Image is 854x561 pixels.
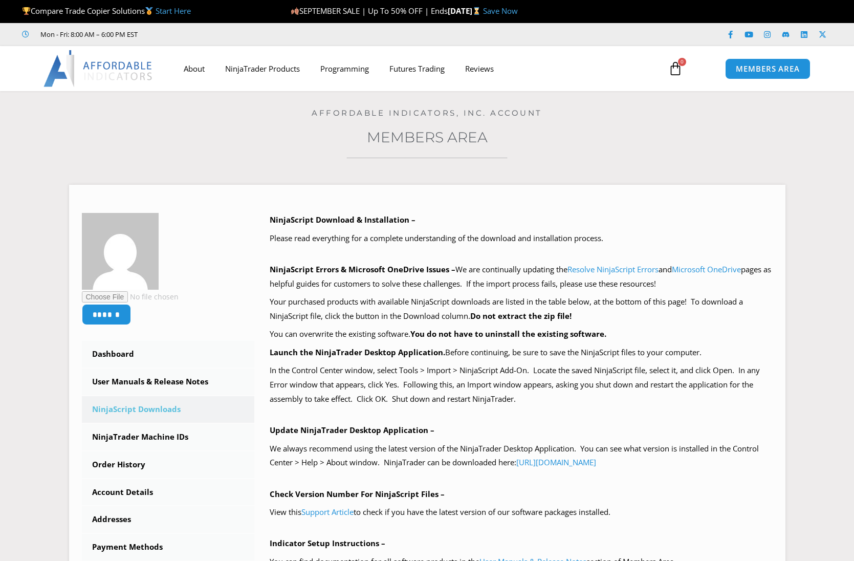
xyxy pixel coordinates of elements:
[82,369,255,395] a: User Manuals & Release Notes
[270,505,773,520] p: View this to check if you have the latest version of our software packages installed.
[82,341,255,368] a: Dashboard
[145,7,153,15] img: 🥇
[23,7,30,15] img: 🏆
[270,489,445,499] b: Check Version Number For NinjaScript Files –
[215,57,310,80] a: NinjaTrader Products
[156,6,191,16] a: Start Here
[653,54,698,83] a: 0
[152,29,305,39] iframe: Customer reviews powered by Trustpilot
[379,57,455,80] a: Futures Trading
[43,50,154,87] img: LogoAI | Affordable Indicators – NinjaTrader
[82,534,255,560] a: Payment Methods
[38,28,138,40] span: Mon - Fri: 8:00 AM – 6:00 PM EST
[516,457,596,467] a: [URL][DOMAIN_NAME]
[367,128,488,146] a: Members Area
[270,295,773,323] p: Your purchased products with available NinjaScript downloads are listed in the table below, at th...
[270,363,773,406] p: In the Control Center window, select Tools > Import > NinjaScript Add-On. Locate the saved NinjaS...
[455,57,504,80] a: Reviews
[301,507,354,517] a: Support Article
[312,108,542,118] a: Affordable Indicators, Inc. Account
[82,424,255,450] a: NinjaTrader Machine IDs
[483,6,518,16] a: Save Now
[173,57,656,80] nav: Menu
[310,57,379,80] a: Programming
[736,65,800,73] span: MEMBERS AREA
[270,347,445,357] b: Launch the NinjaTrader Desktop Application.
[270,425,434,435] b: Update NinjaTrader Desktop Application –
[672,264,741,274] a: Microsoft OneDrive
[290,6,447,16] span: SEPTEMBER SALE | Up To 50% OFF | Ends
[173,57,215,80] a: About
[291,7,299,15] img: 🍂
[82,396,255,423] a: NinjaScript Downloads
[270,214,415,225] b: NinjaScript Download & Installation –
[448,6,483,16] strong: [DATE]
[82,213,159,290] img: 11ade8baaf66b7fcee611f068adbaedc44c77e1b2d11191391b4a9de478cae75
[678,58,686,66] span: 0
[22,6,191,16] span: Compare Trade Copier Solutions
[270,264,455,274] b: NinjaScript Errors & Microsoft OneDrive Issues –
[567,264,659,274] a: Resolve NinjaScript Errors
[725,58,811,79] a: MEMBERS AREA
[82,451,255,478] a: Order History
[410,329,606,339] b: You do not have to uninstall the existing software.
[270,327,773,341] p: You can overwrite the existing software.
[473,7,480,15] img: ⌛
[270,538,385,548] b: Indicator Setup Instructions –
[82,506,255,533] a: Addresses
[270,231,773,246] p: Please read everything for a complete understanding of the download and installation process.
[270,263,773,291] p: We are continually updating the and pages as helpful guides for customers to solve these challeng...
[270,442,773,470] p: We always recommend using the latest version of the NinjaTrader Desktop Application. You can see ...
[470,311,572,321] b: Do not extract the zip file!
[82,479,255,506] a: Account Details
[270,346,773,360] p: Before continuing, be sure to save the NinjaScript files to your computer.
